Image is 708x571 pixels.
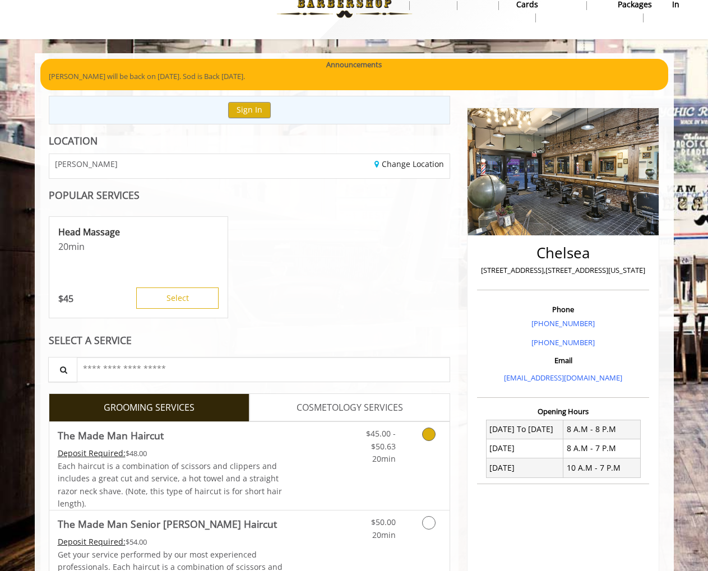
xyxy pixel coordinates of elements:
h2: Chelsea [480,245,646,261]
b: The Made Man Senior [PERSON_NAME] Haircut [58,516,277,532]
p: 20 [58,240,219,253]
a: [PHONE_NUMBER] [531,337,595,347]
span: 20min [372,453,396,464]
button: Sign In [228,102,271,118]
div: $54.00 [58,536,283,548]
span: min [68,240,85,253]
h3: Opening Hours [477,407,649,415]
a: [EMAIL_ADDRESS][DOMAIN_NAME] [504,373,622,383]
b: LOCATION [49,134,98,147]
span: 20min [372,530,396,540]
span: $ [58,293,63,305]
td: [DATE] [486,458,563,477]
p: Head Massage [58,226,219,238]
div: $48.00 [58,447,283,459]
span: [PERSON_NAME] [55,160,118,168]
td: [DATE] To [DATE] [486,420,563,439]
p: 45 [58,293,73,305]
h3: Phone [480,305,646,313]
td: 10 A.M - 7 P.M [563,458,641,477]
p: [PERSON_NAME] will be back on [DATE]. Sod is Back [DATE]. [49,71,660,82]
b: POPULAR SERVICES [49,188,140,202]
div: SELECT A SERVICE [49,335,451,346]
span: $45.00 - $50.63 [366,428,396,451]
span: This service needs some Advance to be paid before we block your appointment [58,536,126,547]
b: The Made Man Haircut [58,428,164,443]
td: 8 A.M - 8 P.M [563,420,641,439]
button: Service Search [48,357,77,382]
a: [PHONE_NUMBER] [531,318,595,328]
button: Select [136,287,219,309]
span: Each haircut is a combination of scissors and clippers and includes a great cut and service, a ho... [58,461,282,509]
span: This service needs some Advance to be paid before we block your appointment [58,448,126,458]
span: $50.00 [371,517,396,527]
span: GROOMING SERVICES [104,401,195,415]
p: [STREET_ADDRESS],[STREET_ADDRESS][US_STATE] [480,264,646,276]
a: Change Location [374,159,444,169]
td: 8 A.M - 7 P.M [563,439,641,458]
b: Announcements [326,59,382,71]
span: COSMETOLOGY SERVICES [297,401,403,415]
td: [DATE] [486,439,563,458]
h3: Email [480,356,646,364]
